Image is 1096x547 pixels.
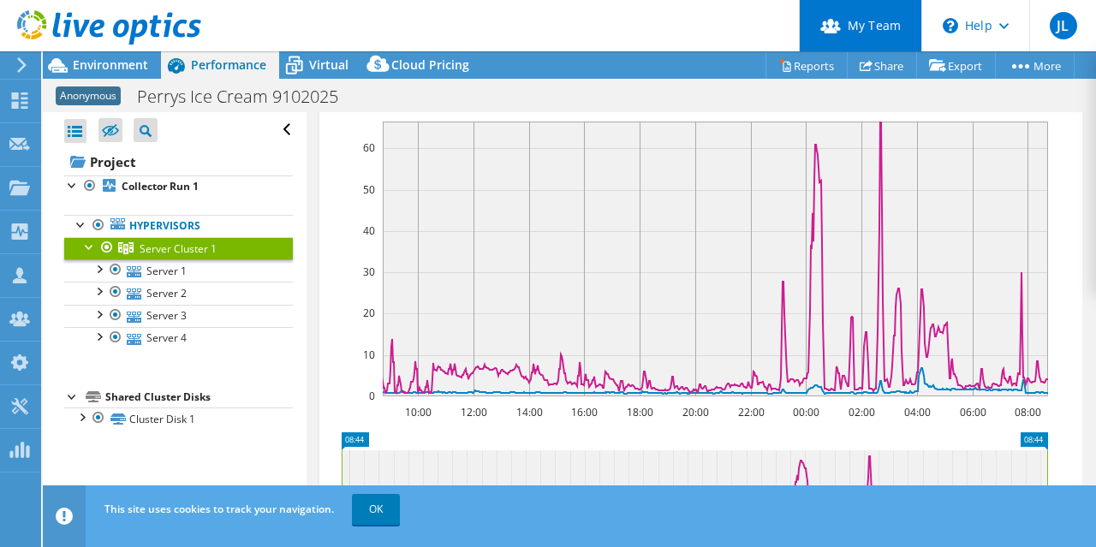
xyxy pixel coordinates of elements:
[64,175,293,198] a: Collector Run 1
[122,179,199,193] b: Collector Run 1
[363,348,375,362] text: 10
[129,87,365,106] h1: Perrys Ice Cream 9102025
[682,405,708,419] text: 20:00
[56,86,121,105] span: Anonymous
[64,237,293,259] a: Server Cluster 1
[363,306,375,320] text: 20
[64,259,293,282] a: Server 1
[369,389,375,403] text: 0
[363,265,375,279] text: 30
[1050,12,1077,39] span: JL
[64,305,293,327] a: Server 3
[363,140,375,155] text: 60
[105,387,293,407] div: Shared Cluster Disks
[1014,405,1040,419] text: 08:00
[995,52,1075,79] a: More
[515,405,542,419] text: 14:00
[73,56,148,73] span: Environment
[104,502,334,516] span: This site uses cookies to track your navigation.
[64,407,293,430] a: Cluster Disk 1
[570,405,597,419] text: 16:00
[943,18,958,33] svg: \n
[916,52,996,79] a: Export
[460,405,486,419] text: 12:00
[903,405,930,419] text: 04:00
[64,282,293,304] a: Server 2
[140,241,217,256] span: Server Cluster 1
[363,182,375,197] text: 50
[847,52,917,79] a: Share
[626,405,652,419] text: 18:00
[959,405,986,419] text: 06:00
[352,494,400,525] a: OK
[64,215,293,237] a: Hypervisors
[765,52,848,79] a: Reports
[363,223,375,238] text: 40
[64,327,293,349] a: Server 4
[309,56,348,73] span: Virtual
[191,56,266,73] span: Performance
[848,405,874,419] text: 02:00
[64,148,293,175] a: Project
[792,405,819,419] text: 00:00
[391,56,469,73] span: Cloud Pricing
[737,405,764,419] text: 22:00
[404,405,431,419] text: 10:00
